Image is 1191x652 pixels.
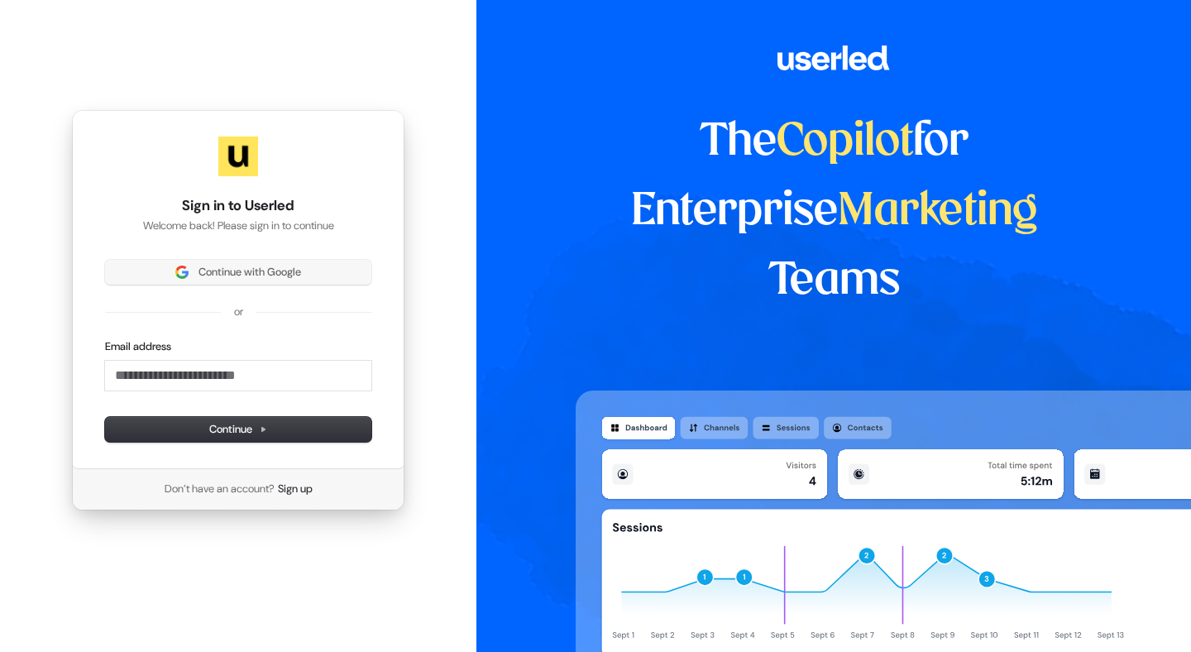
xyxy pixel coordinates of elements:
[105,260,371,285] button: Sign in with GoogleContinue with Google
[165,482,275,496] span: Don’t have an account?
[278,482,313,496] a: Sign up
[576,108,1093,316] h1: The for Enterprise Teams
[209,422,267,437] span: Continue
[105,196,371,216] h1: Sign in to Userled
[105,218,371,233] p: Welcome back! Please sign in to continue
[838,190,1038,233] span: Marketing
[105,339,171,354] label: Email address
[105,417,371,442] button: Continue
[198,265,301,280] span: Continue with Google
[234,304,243,319] p: or
[175,266,189,279] img: Sign in with Google
[218,137,258,176] img: Userled
[777,121,913,164] span: Copilot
